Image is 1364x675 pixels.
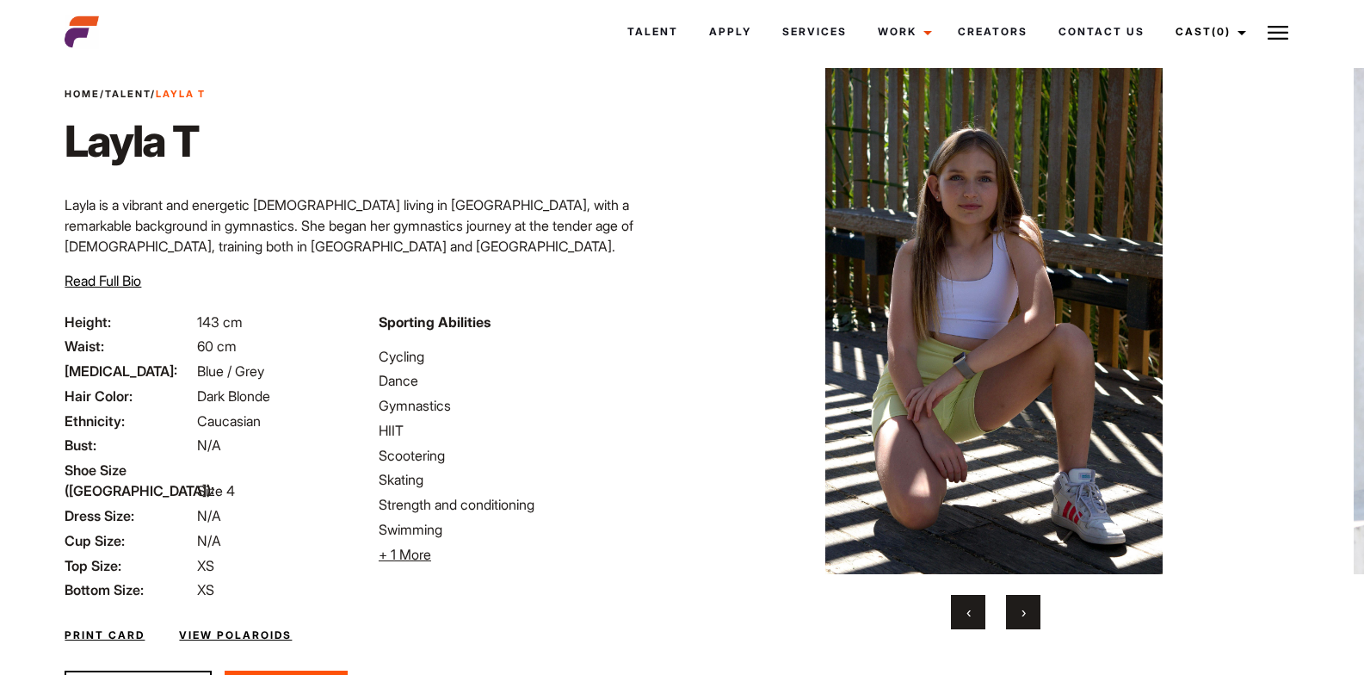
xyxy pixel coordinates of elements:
[65,579,194,600] span: Bottom Size:
[65,270,141,291] button: Read Full Bio
[197,507,221,524] span: N/A
[179,628,292,643] a: View Polaroids
[767,9,862,55] a: Services
[65,336,194,356] span: Waist:
[65,115,206,167] h1: Layla T
[1212,25,1231,38] span: (0)
[197,482,235,499] span: Size 4
[65,88,100,100] a: Home
[379,370,672,391] li: Dance
[197,437,221,454] span: N/A
[722,68,1267,574] img: image5 2
[65,361,194,381] span: [MEDICAL_DATA]:
[379,445,672,466] li: Scootering
[65,505,194,526] span: Dress Size:
[197,362,264,380] span: Blue / Grey
[65,87,206,102] span: / /
[65,530,194,551] span: Cup Size:
[156,88,206,100] strong: Layla T
[197,557,214,574] span: XS
[65,15,99,49] img: cropped-aefm-brand-fav-22-square.png
[65,435,194,455] span: Bust:
[65,195,671,339] p: Layla is a vibrant and energetic [DEMOGRAPHIC_DATA] living in [GEOGRAPHIC_DATA], with a remarkabl...
[1021,604,1026,621] span: Next
[379,420,672,441] li: HIIT
[379,313,491,331] strong: Sporting Abilities
[197,337,237,355] span: 60 cm
[1160,9,1256,55] a: Cast(0)
[197,313,243,331] span: 143 cm
[197,581,214,598] span: XS
[379,519,672,540] li: Swimming
[379,546,431,563] span: + 1 More
[379,346,672,367] li: Cycling
[612,9,694,55] a: Talent
[65,272,141,289] span: Read Full Bio
[65,411,194,431] span: Ethnicity:
[65,555,194,576] span: Top Size:
[65,386,194,406] span: Hair Color:
[942,9,1043,55] a: Creators
[65,312,194,332] span: Height:
[694,9,767,55] a: Apply
[862,9,942,55] a: Work
[197,387,270,405] span: Dark Blonde
[65,628,145,643] a: Print Card
[65,460,194,501] span: Shoe Size ([GEOGRAPHIC_DATA]):
[197,412,261,430] span: Caucasian
[379,494,672,515] li: Strength and conditioning
[379,469,672,490] li: Skating
[1043,9,1160,55] a: Contact Us
[105,88,151,100] a: Talent
[379,395,672,416] li: Gymnastics
[1268,22,1288,43] img: Burger icon
[197,532,221,549] span: N/A
[966,604,971,621] span: Previous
